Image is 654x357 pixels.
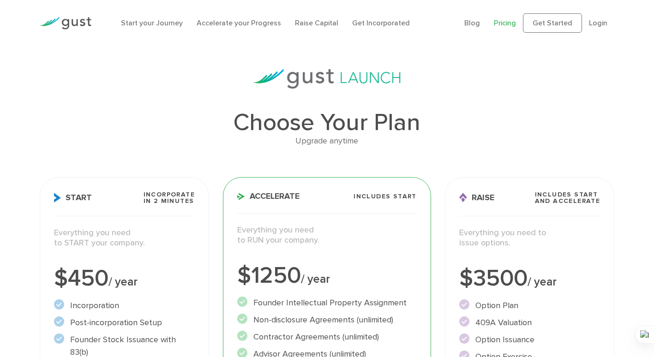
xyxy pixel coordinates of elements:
[40,17,91,30] img: Gust Logo
[354,193,417,200] span: Includes START
[459,333,600,346] li: Option Issuance
[459,193,494,202] span: Raise
[54,228,195,249] p: Everything you need to START your company.
[54,267,195,290] div: $450
[197,18,281,27] a: Accelerate your Progress
[528,275,557,289] span: / year
[464,18,480,27] a: Blog
[352,18,410,27] a: Get Incorporated
[54,316,195,329] li: Post-incorporation Setup
[523,13,582,33] a: Get Started
[237,193,245,200] img: Accelerate Icon
[54,193,92,202] span: Start
[237,264,417,287] div: $1250
[459,299,600,312] li: Option Plan
[144,191,195,204] span: Incorporate in 2 Minutes
[459,193,467,202] img: Raise Icon
[237,225,417,246] p: Everything you need to RUN your company.
[237,297,417,309] li: Founder Intellectual Property Assignment
[40,111,614,135] h1: Choose Your Plan
[237,331,417,343] li: Contractor Agreements (unlimited)
[40,135,614,148] div: Upgrade anytime
[301,272,330,286] span: / year
[535,191,600,204] span: Includes START and ACCELERATE
[54,299,195,312] li: Incorporation
[121,18,183,27] a: Start your Journey
[459,228,600,249] p: Everything you need to issue options.
[295,18,338,27] a: Raise Capital
[459,316,600,329] li: 409A Valuation
[237,192,300,201] span: Accelerate
[108,275,138,289] span: / year
[459,267,600,290] div: $3500
[54,193,61,202] img: Start Icon X2
[253,69,401,89] img: gust-launch-logos.svg
[589,18,607,27] a: Login
[494,18,516,27] a: Pricing
[237,314,417,326] li: Non-disclosure Agreements (unlimited)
